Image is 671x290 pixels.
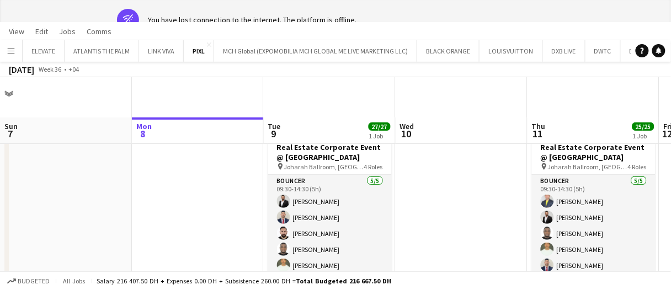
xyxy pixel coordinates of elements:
button: DWTC [585,40,621,62]
span: 9 [267,127,281,140]
div: Salary 216 407.50 DH + Expenses 0.00 DH + Subsistence 260.00 DH = [97,277,391,285]
span: 4 Roles [628,163,647,171]
button: ATLANTIS THE PALM [65,40,139,62]
app-job-card: 09:30-14:30 (5h)27/27Real Estate Corporate Event @ [GEOGRAPHIC_DATA] Joharah Ballroom, [GEOGRAPHI... [268,126,392,289]
app-card-role: Bouncer5/509:30-14:30 (5h)[PERSON_NAME][PERSON_NAME][PERSON_NAME][PERSON_NAME][PERSON_NAME] [268,175,392,276]
span: Sun [4,121,18,131]
span: 7 [3,127,18,140]
span: All jobs [61,277,87,285]
span: Total Budgeted 216 667.50 DH [296,277,391,285]
span: Comms [87,26,111,36]
span: Week 36 [36,65,64,73]
span: Wed [400,121,414,131]
span: 4 Roles [364,163,383,171]
button: PIXL [184,40,214,62]
div: [DATE] [9,64,34,75]
div: 1 Job [633,132,654,140]
a: Comms [82,24,116,39]
h3: Real Estate Corporate Event @ [GEOGRAPHIC_DATA] [268,142,392,162]
div: 1 Job [369,132,390,140]
div: You have lost connection to the internet. The platform is offline. [148,15,356,25]
button: MCH Global (EXPOMOBILIA MCH GLOBAL ME LIVE MARKETING LLC) [214,40,417,62]
span: Jobs [59,26,76,36]
a: Jobs [55,24,80,39]
span: Joharah Ballroom, [GEOGRAPHIC_DATA] [284,163,364,171]
div: +04 [68,65,79,73]
span: Budgeted [18,277,50,285]
app-card-role: Bouncer5/509:30-14:30 (5h)[PERSON_NAME][PERSON_NAME][PERSON_NAME][PERSON_NAME][PERSON_NAME] [532,175,656,276]
span: 25/25 [632,122,654,131]
span: Edit [35,26,48,36]
button: LOUIS VUITTON [480,40,543,62]
span: Tue [268,121,281,131]
button: BLACK ORANGE [417,40,480,62]
a: View [4,24,29,39]
button: Budgeted [6,275,51,287]
button: ELEVATE [23,40,65,62]
span: Thu [532,121,546,131]
button: DXB LIVE [543,40,585,62]
h3: Real Estate Corporate Event @ [GEOGRAPHIC_DATA] [532,142,656,162]
span: 10 [398,127,414,140]
a: Edit [31,24,52,39]
span: 27/27 [369,122,391,131]
span: Joharah Ballroom, [GEOGRAPHIC_DATA] [548,163,628,171]
app-job-card: 09:30-14:30 (5h)25/25Real Estate Corporate Event @ [GEOGRAPHIC_DATA] Joharah Ballroom, [GEOGRAPHI... [532,126,656,289]
span: Mon [136,121,152,131]
span: 11 [530,127,546,140]
span: 8 [135,127,152,140]
span: View [9,26,24,36]
button: LINK VIVA [139,40,184,62]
